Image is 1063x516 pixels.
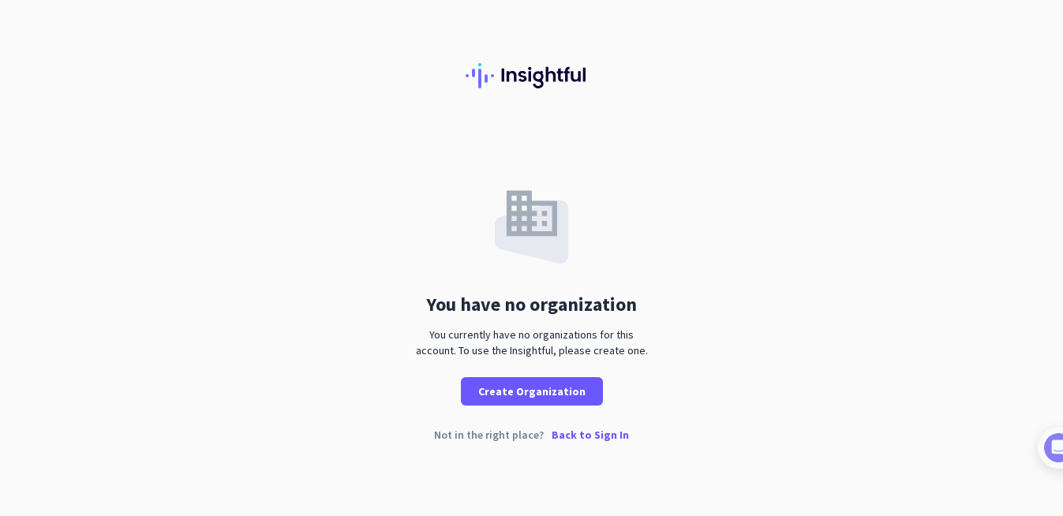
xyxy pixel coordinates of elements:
p: Back to Sign In [552,429,629,440]
div: You have no organization [426,295,637,314]
span: Create Organization [478,383,586,399]
div: You currently have no organizations for this account. To use the Insightful, please create one. [410,327,654,358]
img: Insightful [466,63,598,88]
button: Create Organization [461,377,603,406]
